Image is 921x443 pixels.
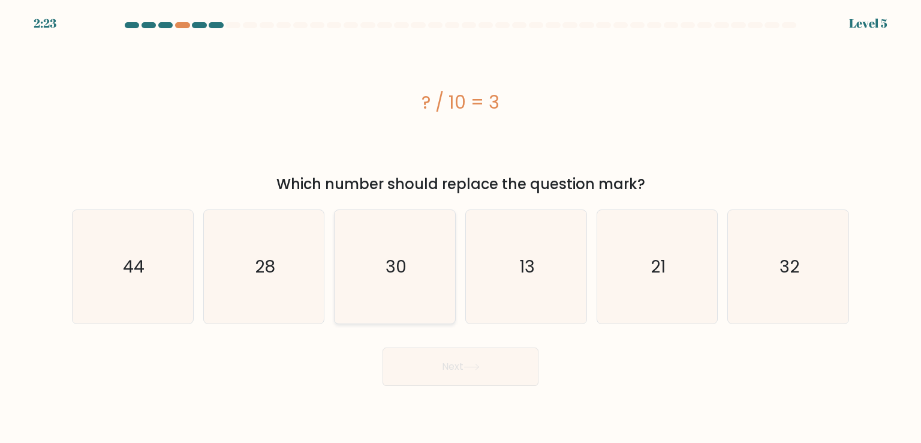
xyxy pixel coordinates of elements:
div: 2:23 [34,14,56,32]
button: Next [383,348,538,386]
text: 30 [386,255,407,279]
text: 32 [779,255,799,279]
text: 13 [519,255,535,279]
text: 21 [651,255,666,279]
div: Which number should replace the question mark? [79,173,842,195]
div: ? / 10 = 3 [72,89,849,116]
div: Level 5 [849,14,887,32]
text: 28 [255,255,275,279]
text: 44 [123,255,145,279]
